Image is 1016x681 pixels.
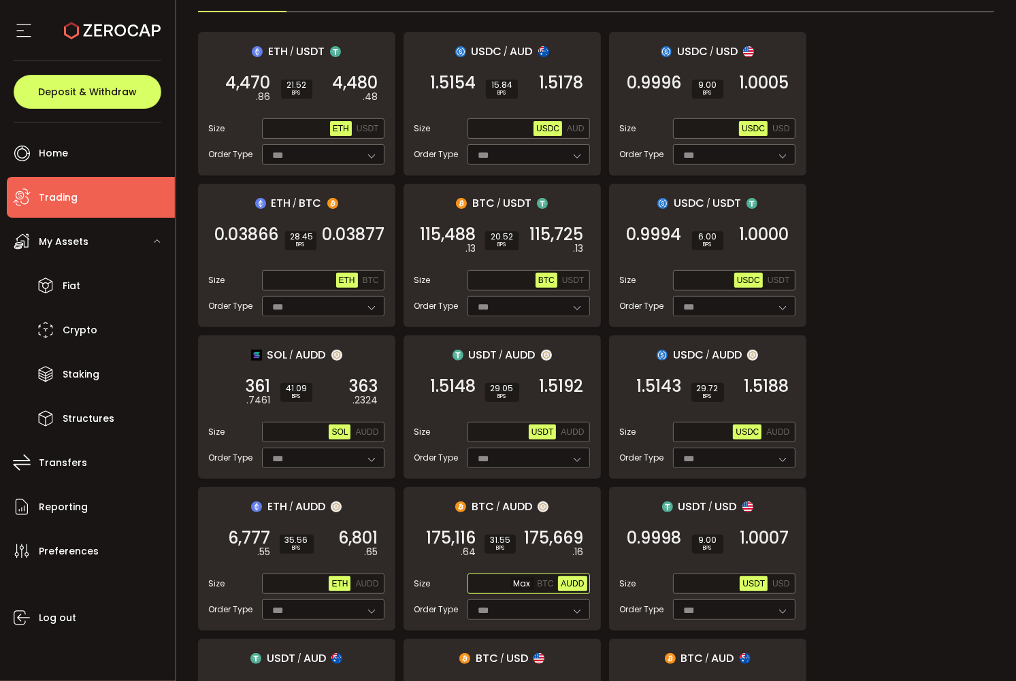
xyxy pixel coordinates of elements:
[534,576,556,591] button: BTC
[286,393,307,401] i: BPS
[504,46,508,58] em: /
[743,46,754,57] img: usd_portfolio.svg
[770,121,792,136] button: USD
[286,89,307,97] i: BPS
[330,46,341,57] img: usdt_portfolio.svg
[740,531,789,545] span: 1.0007
[247,393,271,408] em: .7461
[209,274,225,286] span: Size
[296,346,326,363] span: AUDD
[678,498,707,515] span: USDT
[661,46,672,57] img: usdc_portfolio.svg
[365,545,378,559] em: .65
[502,498,532,515] span: AUDD
[742,579,765,588] span: USDT
[490,536,510,544] span: 31.55
[330,121,352,136] button: ETH
[421,228,476,242] span: 115,488
[427,531,476,545] span: 175,116
[772,124,789,133] span: USD
[712,650,734,667] span: AUD
[39,542,99,561] span: Preferences
[333,76,378,90] span: 4,480
[331,350,342,361] img: zuPXiwguUFiBOIQyqLOiXsnnNitlx7q4LCwEbLHADjIpTka+Lip0HH8D0VTrd02z+wEAAAAASUVORK5CYII=
[558,425,587,439] button: AUDD
[295,498,325,515] span: AUDD
[285,544,308,552] i: BPS
[353,393,378,408] em: .2324
[209,452,253,464] span: Order Type
[459,653,470,664] img: btc_portfolio.svg
[567,124,584,133] span: AUD
[258,545,271,559] em: .55
[209,148,253,161] span: Order Type
[736,427,759,437] span: USDC
[665,653,676,664] img: btc_portfolio.svg
[706,197,710,210] em: /
[541,350,552,361] img: zuPXiwguUFiBOIQyqLOiXsnnNitlx7q4LCwEbLHADjIpTka+Lip0HH8D0VTrd02z+wEAAAAASUVORK5CYII=
[63,365,99,384] span: Staking
[538,501,548,512] img: zuPXiwguUFiBOIQyqLOiXsnnNitlx7q4LCwEbLHADjIpTka+Lip0HH8D0VTrd02z+wEAAAAASUVORK5CYII=
[257,90,271,104] em: .86
[414,300,459,312] span: Order Type
[336,273,358,288] button: ETH
[215,228,279,242] span: 0.03866
[63,320,97,340] span: Crypto
[740,576,768,591] button: USDT
[357,124,379,133] span: USDT
[63,276,80,296] span: Fiat
[537,579,553,588] span: BTC
[766,427,789,437] span: AUDD
[948,616,1016,681] iframe: Chat Widget
[353,425,381,439] button: AUDD
[706,652,710,665] em: /
[414,148,459,161] span: Order Type
[360,273,382,288] button: BTC
[530,228,584,242] span: 115,725
[414,426,431,438] span: Size
[363,276,379,285] span: BTC
[456,198,467,209] img: btc_portfolio.svg
[14,75,161,109] button: Deposit & Withdraw
[712,195,741,212] span: USDT
[673,346,704,363] span: USDC
[491,89,512,97] i: BPS
[209,122,225,135] span: Size
[620,426,636,438] span: Size
[491,393,514,401] i: BPS
[716,43,738,60] span: USD
[267,498,287,515] span: ETH
[255,198,266,209] img: eth_portfolio.svg
[620,452,664,464] span: Order Type
[538,46,549,57] img: aud_portfolio.svg
[500,652,504,665] em: /
[529,425,557,439] button: USDT
[299,195,322,212] span: BTC
[226,76,271,90] span: 4,470
[293,197,297,210] em: /
[327,198,338,209] img: btc_portfolio.svg
[63,409,114,429] span: Structures
[455,501,466,512] img: btc_portfolio.svg
[627,531,682,545] span: 0.9998
[431,380,476,393] span: 1.5148
[561,427,584,437] span: AUDD
[536,273,557,288] button: BTC
[710,46,714,58] em: /
[469,346,497,363] span: USDT
[331,427,348,437] span: SOL
[510,578,534,590] span: Max
[304,650,326,667] span: AUD
[251,350,262,361] img: sol_portfolio.png
[698,81,718,89] span: 9.00
[414,603,459,616] span: Order Type
[770,576,792,591] button: USD
[627,76,682,90] span: 0.9996
[472,43,502,60] span: USDC
[472,498,494,515] span: BTC
[677,43,708,60] span: USDC
[38,87,137,97] span: Deposit & Withdraw
[715,498,737,515] span: USD
[627,228,682,242] span: 0.9994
